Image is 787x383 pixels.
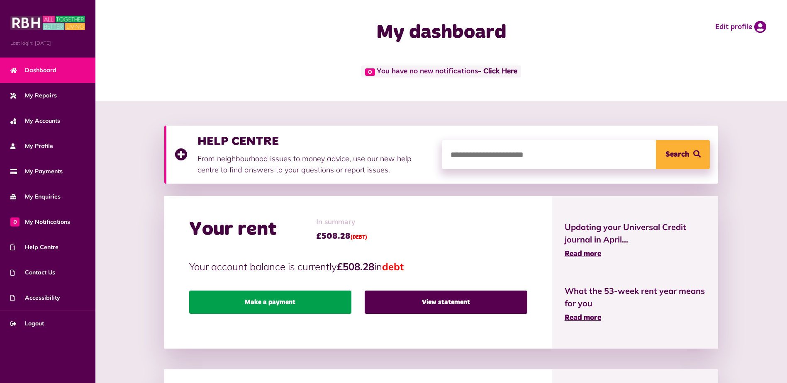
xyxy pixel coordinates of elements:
span: (DEBT) [351,235,367,240]
span: In summary [316,217,367,228]
span: You have no new notifications [361,65,521,78]
a: Make a payment [189,291,351,314]
a: Edit profile [715,21,766,33]
p: From neighbourhood issues to money advice, use our new help centre to find answers to your questi... [197,153,434,175]
strong: £508.28 [337,260,374,273]
span: 0 [365,68,375,76]
a: View statement [365,291,527,314]
span: Help Centre [10,243,58,252]
span: My Enquiries [10,192,61,201]
span: Updating your Universal Credit journal in April... [565,221,706,246]
span: Read more [565,314,601,322]
h3: HELP CENTRE [197,134,434,149]
span: Accessibility [10,293,60,302]
span: My Repairs [10,91,57,100]
span: £508.28 [316,230,367,242]
span: Search [665,140,689,169]
button: Search [656,140,710,169]
a: Updating your Universal Credit journal in April... Read more [565,221,706,260]
span: My Notifications [10,218,70,226]
p: Your account balance is currently in [189,259,527,274]
span: debt [382,260,404,273]
span: My Payments [10,167,63,176]
img: MyRBH [10,15,85,31]
span: 0 [10,217,19,226]
h2: Your rent [189,218,277,242]
h1: My dashboard [277,21,606,45]
span: Read more [565,250,601,258]
a: - Click Here [478,68,517,75]
span: Last login: [DATE] [10,39,85,47]
span: Contact Us [10,268,55,277]
span: Logout [10,319,44,328]
a: What the 53-week rent year means for you Read more [565,285,706,324]
span: What the 53-week rent year means for you [565,285,706,310]
span: My Accounts [10,116,60,125]
span: My Profile [10,142,53,150]
span: Dashboard [10,66,56,75]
